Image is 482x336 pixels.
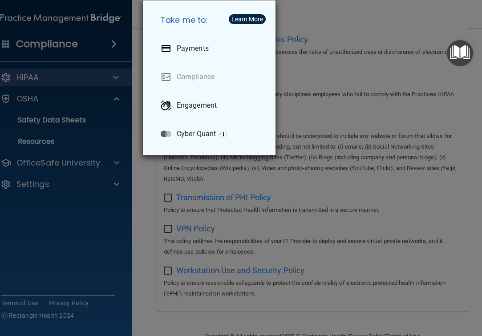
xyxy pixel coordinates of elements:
[154,65,268,89] a: Compliance
[154,93,268,118] a: Engagement
[177,44,209,53] p: Payments
[231,16,263,22] div: Learn More
[229,14,266,24] button: Learn More
[154,36,268,61] a: Payments
[447,40,473,66] button: Open Resource Center
[154,121,268,146] a: Cyber Quant
[154,8,268,32] h5: Take me to:
[177,101,217,110] p: Engagement
[177,130,216,138] p: Cyber Quant
[437,275,471,308] iframe: Drift Widget Chat Controller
